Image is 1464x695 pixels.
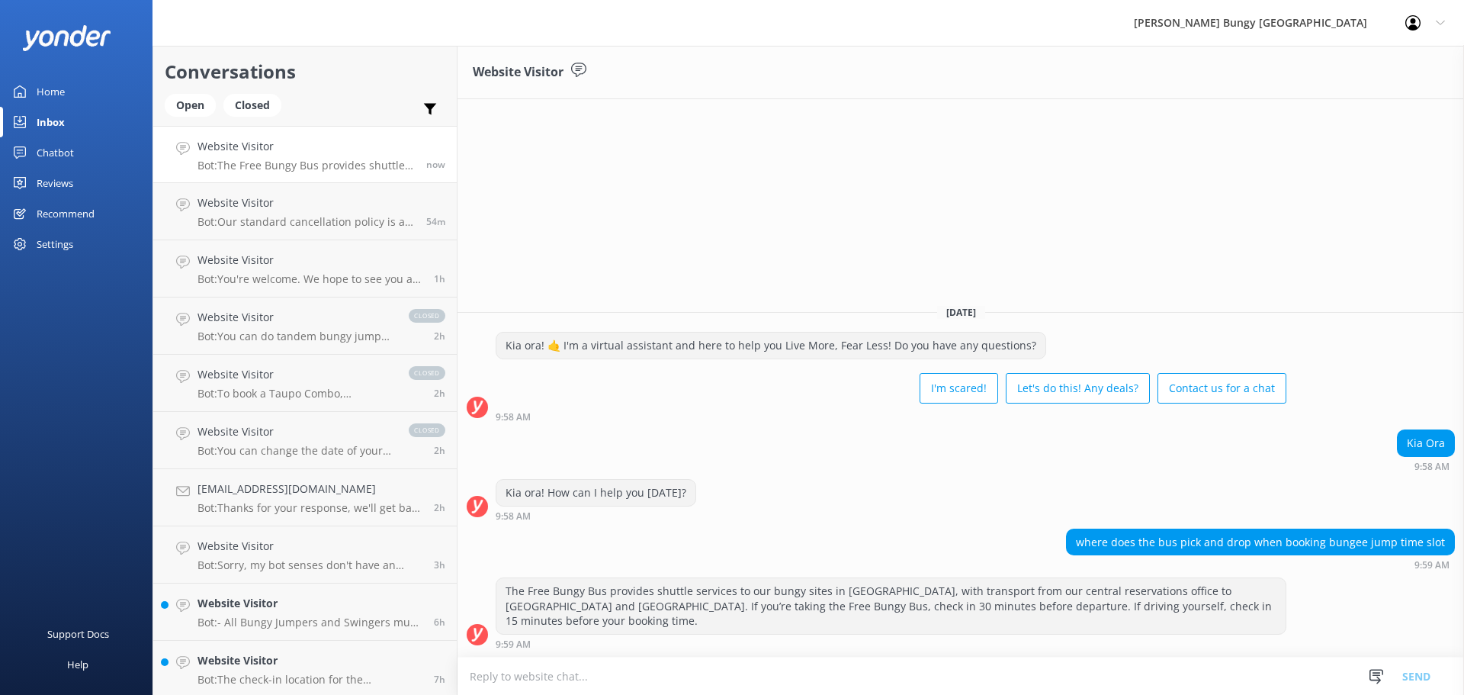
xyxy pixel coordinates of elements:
div: Kia Ora [1398,430,1454,456]
p: Bot: The Free Bungy Bus provides shuttle services to our bungy sites in [GEOGRAPHIC_DATA], with t... [197,159,415,172]
p: Bot: You can change the date of your booking at no cost up to 48 hours in advance. Booking change... [197,444,393,458]
div: Reviews [37,168,73,198]
h4: Website Visitor [197,309,393,326]
h4: Website Visitor [197,652,422,669]
button: I'm scared! [920,373,998,404]
p: Bot: - All Bungy Jumpers and Swingers must be at least [DEMOGRAPHIC_DATA] and 35kgs, except for t... [197,616,422,629]
a: Website VisitorBot:To book a Taupo Combo, including activities like a skydive and bungy jump, ple... [153,355,457,412]
span: 09:05am 18-Aug-2025 (UTC +12:00) Pacific/Auckland [426,215,445,228]
h2: Conversations [165,57,445,86]
h4: Website Visitor [197,595,422,612]
p: Bot: You can do tandem bungy jumps at [GEOGRAPHIC_DATA], [GEOGRAPHIC_DATA], and [GEOGRAPHIC_DATA]... [197,330,393,343]
h3: Website Visitor [473,63,563,82]
div: where does the bus pick and drop when booking bungee jump time slot [1067,529,1454,555]
a: Website VisitorBot:You can do tandem bungy jumps at [GEOGRAPHIC_DATA], [GEOGRAPHIC_DATA], and [GE... [153,298,457,355]
button: Let's do this! Any deals? [1006,373,1150,404]
img: yonder-white-logo.png [23,25,111,50]
div: Chatbot [37,137,74,168]
p: Bot: Our standard cancellation policy is as follows: - Cancellations more than 48 hours in advanc... [197,215,415,229]
p: Bot: To book a Taupo Combo, including activities like a skydive and bungy jump, please call us di... [197,387,393,401]
div: 09:58am 18-Aug-2025 (UTC +12:00) Pacific/Auckland [1397,461,1455,471]
h4: Website Visitor [197,423,393,440]
div: 09:58am 18-Aug-2025 (UTC +12:00) Pacific/Auckland [496,510,696,521]
h4: Website Visitor [197,138,415,155]
span: 07:18am 18-Aug-2025 (UTC +12:00) Pacific/Auckland [434,387,445,400]
div: The Free Bungy Bus provides shuttle services to our bungy sites in [GEOGRAPHIC_DATA], with transp... [496,578,1286,634]
div: Support Docs [47,619,109,649]
a: Website VisitorBot:You're welcome. We hope to see you at one of our [PERSON_NAME] locations soon!1h [153,240,457,298]
strong: 9:59 AM [1414,561,1450,570]
strong: 9:59 AM [496,640,531,649]
div: Help [67,649,88,680]
span: 07:18am 18-Aug-2025 (UTC +12:00) Pacific/Auckland [434,444,445,457]
span: 02:37am 18-Aug-2025 (UTC +12:00) Pacific/Auckland [434,673,445,686]
div: Closed [223,94,281,117]
h4: Website Visitor [197,366,393,383]
p: Bot: You're welcome. We hope to see you at one of our [PERSON_NAME] locations soon! [197,272,422,286]
a: Website VisitorBot:Our standard cancellation policy is as follows: - Cancellations more than 48 h... [153,183,457,240]
p: Bot: Sorry, my bot senses don't have an answer for that, please try and rephrase your question, I... [197,558,422,572]
div: 09:59am 18-Aug-2025 (UTC +12:00) Pacific/Auckland [496,639,1286,649]
div: Recommend [37,198,95,229]
span: 03:00am 18-Aug-2025 (UTC +12:00) Pacific/Auckland [434,616,445,629]
strong: 9:58 AM [496,512,531,521]
a: Website VisitorBot:The Free Bungy Bus provides shuttle services to our bungy sites in [GEOGRAPHIC... [153,126,457,183]
h4: Website Visitor [197,195,415,211]
p: Bot: The check-in location for the [GEOGRAPHIC_DATA] is at the [GEOGRAPHIC_DATA], [STREET_ADDRESS... [197,673,422,687]
div: Kia ora! 🤙 I'm a virtual assistant and here to help you Live More, Fear Less! Do you have any que... [496,333,1045,359]
a: Closed [223,96,289,113]
a: [EMAIL_ADDRESS][DOMAIN_NAME]Bot:Thanks for your response, we'll get back to you as soon as we can... [153,469,457,526]
p: Bot: Thanks for your response, we'll get back to you as soon as we can during opening hours. [197,501,422,515]
div: 09:59am 18-Aug-2025 (UTC +12:00) Pacific/Auckland [1066,559,1455,570]
div: Inbox [37,107,65,137]
div: Home [37,76,65,107]
div: 09:58am 18-Aug-2025 (UTC +12:00) Pacific/Auckland [496,411,1286,422]
span: closed [409,423,445,437]
h4: [EMAIL_ADDRESS][DOMAIN_NAME] [197,481,422,497]
a: Website VisitorBot:You can change the date of your booking at no cost up to 48 hours in advance. ... [153,412,457,469]
span: 07:13am 18-Aug-2025 (UTC +12:00) Pacific/Auckland [434,501,445,514]
a: Open [165,96,223,113]
span: 08:52am 18-Aug-2025 (UTC +12:00) Pacific/Auckland [434,272,445,285]
span: 07:44am 18-Aug-2025 (UTC +12:00) Pacific/Auckland [434,330,445,343]
button: Contact us for a chat [1157,373,1286,404]
span: 09:59am 18-Aug-2025 (UTC +12:00) Pacific/Auckland [426,158,445,171]
strong: 9:58 AM [1414,462,1450,471]
div: Settings [37,229,73,259]
span: 06:30am 18-Aug-2025 (UTC +12:00) Pacific/Auckland [434,558,445,571]
div: Open [165,94,216,117]
h4: Website Visitor [197,538,422,555]
strong: 9:58 AM [496,413,531,422]
h4: Website Visitor [197,252,422,269]
a: Website VisitorBot:Sorry, my bot senses don't have an answer for that, please try and rephrase yo... [153,526,457,584]
div: Kia ora! How can I help you [DATE]? [496,480,695,506]
a: Website VisitorBot:- All Bungy Jumpers and Swingers must be at least [DEMOGRAPHIC_DATA] and 35kgs... [153,584,457,641]
span: [DATE] [937,306,985,319]
span: closed [409,366,445,380]
span: closed [409,309,445,323]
